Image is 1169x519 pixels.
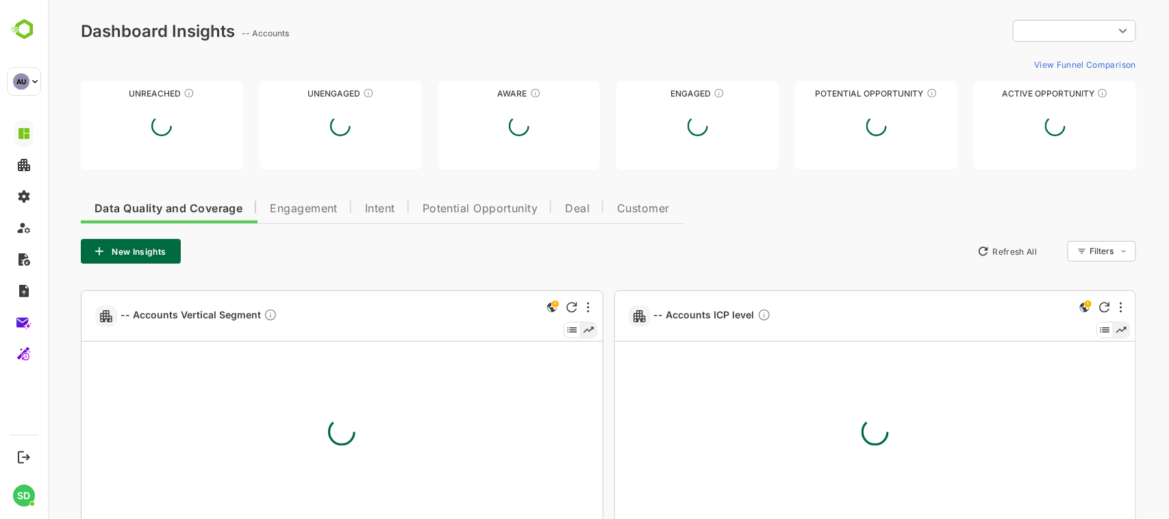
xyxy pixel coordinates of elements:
div: Refresh [518,302,529,313]
div: Active Opportunity [926,88,1088,99]
div: Filters [1042,246,1066,256]
div: These accounts are MQAs and can be passed on to Inside Sales [879,88,890,99]
div: These accounts have open opportunities which might be at any of the Sales Stages [1049,88,1060,99]
div: Potential Opportunity [747,88,909,99]
div: Aware [390,88,553,99]
div: Refresh [1051,302,1062,313]
span: Deal [517,203,542,214]
span: Customer [569,203,622,214]
div: SD [13,485,35,507]
img: BambooboxLogoMark.f1c84d78b4c51b1a7b5f700c9845e183.svg [7,16,42,42]
div: Description not present [216,308,229,324]
span: Data Quality and Coverage [47,203,194,214]
div: More [1072,302,1074,313]
div: Unreached [33,88,195,99]
ag: -- Accounts [194,28,245,38]
span: Engagement [222,203,290,214]
button: Logout [14,448,33,466]
div: More [539,302,542,313]
div: These accounts have not been engaged with for a defined time period [136,88,147,99]
div: AU [13,73,29,90]
button: Refresh All [923,240,995,262]
div: Description not present [709,308,723,324]
div: These accounts have not shown enough engagement and need nurturing [315,88,326,99]
span: Potential Opportunity [375,203,490,214]
div: This is a global insight. Segment selection is not applicable for this view [496,299,512,318]
a: -- Accounts Vertical SegmentDescription not present [73,308,235,324]
div: Filters [1040,239,1088,264]
span: -- Accounts ICP level [606,308,723,324]
div: These accounts have just entered the buying cycle and need further nurturing [482,88,493,99]
span: Intent [317,203,347,214]
div: Dashboard Insights [33,21,187,41]
div: These accounts are warm, further nurturing would qualify them to MQAs [666,88,677,99]
span: -- Accounts Vertical Segment [73,308,229,324]
div: This is a global insight. Segment selection is not applicable for this view [1029,299,1045,318]
button: New Insights [33,239,133,264]
div: Engaged [568,88,731,99]
a: -- Accounts ICP levelDescription not present [606,308,729,324]
button: View Funnel Comparison [981,53,1088,75]
div: ​ [965,18,1088,43]
div: Unengaged [212,88,374,99]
